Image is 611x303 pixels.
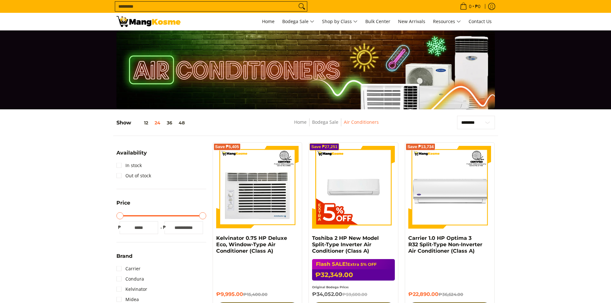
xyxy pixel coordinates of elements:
span: Price [116,200,130,206]
a: Kelvinator 0.75 HP Deluxe Eco, Window-Type Air Conditioner (Class A) [216,235,287,254]
span: Save ₱5,405 [215,145,239,149]
a: In stock [116,160,142,171]
h6: ₱22,890.00 [408,291,491,298]
del: ₱15,400.00 [243,292,267,297]
a: New Arrivals [395,13,429,30]
span: ₱ [116,224,123,231]
span: Save ₱13,734 [407,145,434,149]
a: Home [294,119,307,125]
img: Kelvinator 0.75 HP Deluxe Eco, Window-Type Air Conditioner (Class A) [216,146,299,229]
summary: Open [116,150,147,160]
img: Bodega Sale Aircon l Mang Kosme: Home Appliances Warehouse Sale [116,16,181,27]
span: ₱0 [474,4,481,9]
a: Carrier 1.0 HP Optima 3 R32 Split-Type Non-Inverter Air Conditioner (Class A) [408,235,482,254]
a: Contact Us [465,13,495,30]
span: Home [262,18,275,24]
h6: ₱9,995.00 [216,291,299,298]
span: Resources [433,18,461,26]
del: ₱59,600.00 [342,292,367,297]
a: Bulk Center [362,13,394,30]
button: 12 [131,120,151,125]
h6: ₱34,052.00 [312,291,395,298]
a: Air Conditioners [344,119,379,125]
h5: Show [116,120,188,126]
span: Brand [116,254,132,259]
button: Search [297,2,307,11]
a: Bodega Sale [279,13,318,30]
img: Carrier 1.0 HP Optima 3 R32 Split-Type Non-Inverter Air Conditioner (Class A) [408,146,491,229]
nav: Breadcrumbs [247,118,425,133]
button: 48 [175,120,188,125]
img: Toshiba 2 HP New Model Split-Type Inverter Air Conditioner (Class A) [312,146,395,229]
span: Contact Us [469,18,492,24]
span: Bodega Sale [282,18,314,26]
del: ₱36,624.00 [438,292,463,297]
a: Shop by Class [319,13,361,30]
span: • [458,3,482,10]
span: ₱ [161,224,168,231]
span: 0 [468,4,472,9]
summary: Open [116,254,132,264]
a: Toshiba 2 HP New Model Split-Type Inverter Air Conditioner (Class A) [312,235,379,254]
h6: ₱32,349.00 [312,269,395,281]
a: Resources [430,13,464,30]
a: Home [259,13,278,30]
summary: Open [116,200,130,210]
span: Save ₱27,251 [311,145,337,149]
button: 36 [164,120,175,125]
nav: Main Menu [187,13,495,30]
small: Original Bodega Price: [312,285,349,289]
a: Bodega Sale [312,119,338,125]
span: Availability [116,150,147,156]
a: Condura [116,274,144,284]
a: Out of stock [116,171,151,181]
span: New Arrivals [398,18,425,24]
span: Bulk Center [365,18,390,24]
span: Shop by Class [322,18,358,26]
a: Carrier [116,264,140,274]
button: 24 [151,120,164,125]
a: Kelvinator [116,284,147,294]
